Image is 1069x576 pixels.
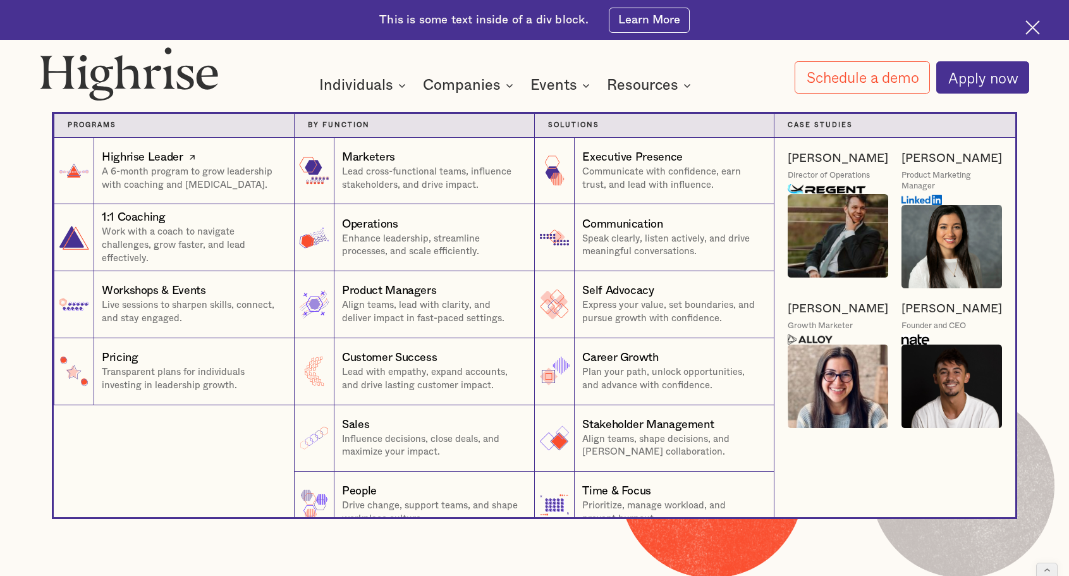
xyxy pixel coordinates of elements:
[534,204,774,271] a: CommunicationSpeak clearly, listen actively, and drive meaningful conversations.
[901,302,1002,317] a: [PERSON_NAME]
[534,472,774,539] a: Time & FocusPrioritize, manage workload, and prevent burnout.
[54,271,294,338] a: Workshops & EventsLive sessions to sharpen skills, connect, and stay engaged.
[342,217,398,233] div: Operations
[102,350,138,366] div: Pricing
[582,350,658,366] div: Career Growth
[68,121,116,128] strong: Programs
[788,151,888,167] a: [PERSON_NAME]
[294,271,534,338] a: Product ManagersAlign teams, lead with clarity, and deliver impact in fast-paced settings.
[423,78,517,93] div: Companies
[342,166,521,192] p: Lead cross-functional teams, influence stakeholders, and drive impact.
[319,78,393,93] div: Individuals
[788,121,853,128] strong: Case Studies
[607,78,695,93] div: Resources
[582,150,683,166] div: Executive Presence
[582,417,714,433] div: Stakeholder Management
[342,484,377,499] div: People
[530,78,577,93] div: Events
[342,499,521,525] p: Drive change, support teams, and shape workplace culture.
[795,61,929,94] a: Schedule a demo
[788,302,888,317] a: [PERSON_NAME]
[582,499,761,525] p: Prioritize, manage workload, and prevent burnout.
[548,121,599,128] strong: Solutions
[342,366,521,392] p: Lead with empathy, expand accounts, and drive lasting customer impact.
[102,366,281,392] p: Transparent plans for individuals investing in leadership growth.
[936,61,1029,94] a: Apply now
[534,405,774,472] a: Stakeholder ManagementAlign teams, shape decisions, and [PERSON_NAME] collaboration.
[308,121,370,128] strong: by function
[379,12,589,28] div: This is some text inside of a div block.
[423,78,501,93] div: Companies
[534,338,774,405] a: Career GrowthPlan your path, unlock opportunities, and advance with confidence.
[342,233,521,259] p: Enhance leadership, streamline processes, and scale efficiently.
[342,433,521,459] p: Influence decisions, close deals, and maximize your impact.
[582,366,761,392] p: Plan your path, unlock opportunities, and advance with confidence.
[607,78,678,93] div: Resources
[54,204,294,271] a: 1:1 CoachingWork with a coach to navigate challenges, grow faster, and lead effectively.
[582,217,663,233] div: Communication
[102,299,281,325] p: Live sessions to sharpen skills, connect, and stay engaged.
[342,350,437,366] div: Customer Success
[294,138,534,205] a: MarketersLead cross-functional teams, influence stakeholders, and drive impact.
[102,226,281,265] p: Work with a coach to navigate challenges, grow faster, and lead effectively.
[54,338,294,405] a: PricingTransparent plans for individuals investing in leadership growth.
[534,271,774,338] a: Self AdvocacyExpress your value, set boundaries, and pursue growth with confidence.
[342,150,395,166] div: Marketers
[319,78,410,93] div: Individuals
[788,170,870,181] div: Director of Operations
[582,233,761,259] p: Speak clearly, listen actively, and drive meaningful conversations.
[40,47,219,101] img: Highrise logo
[901,170,1002,192] div: Product Marketing Manager
[102,150,183,166] div: Highrise Leader
[582,166,761,192] p: Communicate with confidence, earn trust, and lead with influence.
[342,299,521,325] p: Align teams, lead with clarity, and deliver impact in fast-paced settings.
[294,204,534,271] a: OperationsEnhance leadership, streamline processes, and scale efficiently.
[342,417,369,433] div: Sales
[294,338,534,405] a: Customer SuccessLead with empathy, expand accounts, and drive lasting customer impact.
[156,87,914,517] nav: Individuals
[534,138,774,205] a: Executive PresenceCommunicate with confidence, earn trust, and lead with influence.
[102,283,206,299] div: Workshops & Events
[342,283,436,299] div: Product Managers
[294,405,534,472] a: SalesInfluence decisions, close deals, and maximize your impact.
[530,78,594,93] div: Events
[102,166,281,192] p: A 6-month program to grow leadership with coaching and [MEDICAL_DATA].
[1025,20,1040,35] img: Cross icon
[609,8,689,33] a: Learn More
[582,433,761,459] p: Align teams, shape decisions, and [PERSON_NAME] collaboration.
[582,299,761,325] p: Express your value, set boundaries, and pursue growth with confidence.
[54,138,294,205] a: Highrise LeaderA 6-month program to grow leadership with coaching and [MEDICAL_DATA].
[102,210,166,226] div: 1:1 Coaching
[901,151,1002,167] a: [PERSON_NAME]
[582,484,651,499] div: Time & Focus
[901,321,966,331] div: Founder and CEO
[788,321,853,331] div: Growth Marketer
[294,472,534,539] a: PeopleDrive change, support teams, and shape workplace culture.
[582,283,654,299] div: Self Advocacy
